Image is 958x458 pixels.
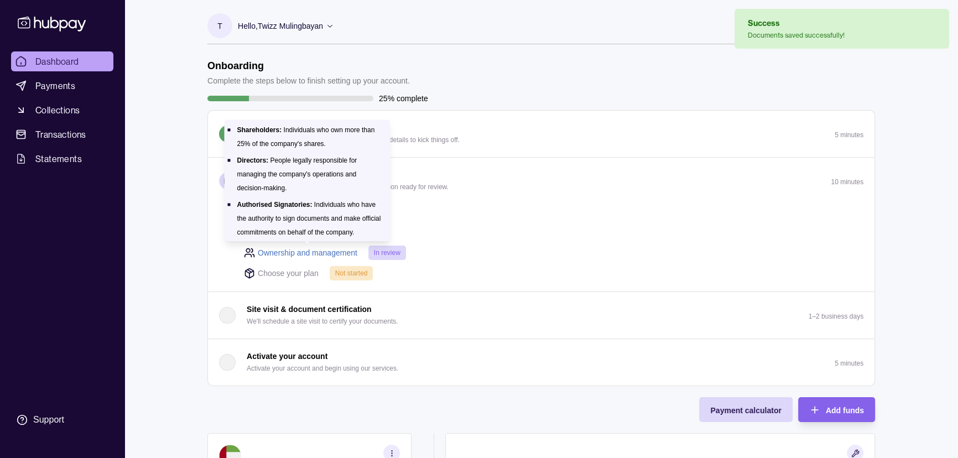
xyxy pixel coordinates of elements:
p: Activate your account and begin using our services. [247,362,398,374]
span: Add funds [826,406,864,415]
button: Payment calculator [699,397,792,422]
span: Transactions [35,128,86,141]
p: People legally responsible for managing the company's operations and decision-making. [237,157,357,192]
p: Directors: [237,157,268,164]
a: Transactions [11,124,113,144]
p: 5 minutes [835,131,863,139]
p: Shareholders: [237,126,282,134]
p: 25% complete [379,92,428,105]
div: Documents saved successfully! [748,31,845,40]
p: Individuals who own more than 25% of the company's shares. [237,126,374,148]
a: Dashboard [11,51,113,71]
button: Register your account Let's start with the basics. Confirm your account details to kick things of... [208,111,874,157]
div: Success [748,18,845,29]
span: Not started [335,269,368,277]
div: Support [33,414,64,426]
button: Submit application Complete the following tasks to get your application ready for review.10 minutes [208,158,874,204]
a: Collections [11,100,113,120]
span: Collections [35,103,80,117]
p: Hello, Twizz Mulingbayan [238,20,323,32]
a: Statements [11,149,113,169]
a: Ownership and management [258,247,357,259]
p: We'll schedule a site visit to certify your documents. [247,315,398,327]
span: Payment calculator [710,406,781,415]
p: 5 minutes [835,360,863,367]
div: Submit application Complete the following tasks to get your application ready for review.10 minutes [208,204,874,292]
p: 1–2 business days [809,313,863,320]
button: Activate your account Activate your account and begin using our services.5 minutes [208,339,874,386]
span: Dashboard [35,55,79,68]
p: Authorised Signatories: [237,201,312,209]
span: In review [374,249,400,257]
a: Payments [11,76,113,96]
span: Payments [35,79,75,92]
p: Individuals who have the authority to sign documents and make official commitments on behalf of t... [237,201,381,236]
p: Choose your plan [258,267,319,279]
p: Site visit & document certification [247,303,372,315]
p: 10 minutes [831,178,863,186]
p: Complete the steps below to finish setting up your account. [207,75,410,87]
h1: Onboarding [207,60,410,72]
p: Activate your account [247,350,327,362]
a: Support [11,408,113,431]
p: T [217,20,222,32]
span: Statements [35,152,82,165]
button: Add funds [798,397,875,422]
button: Site visit & document certification We'll schedule a site visit to certify your documents.1–2 bus... [208,292,874,339]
